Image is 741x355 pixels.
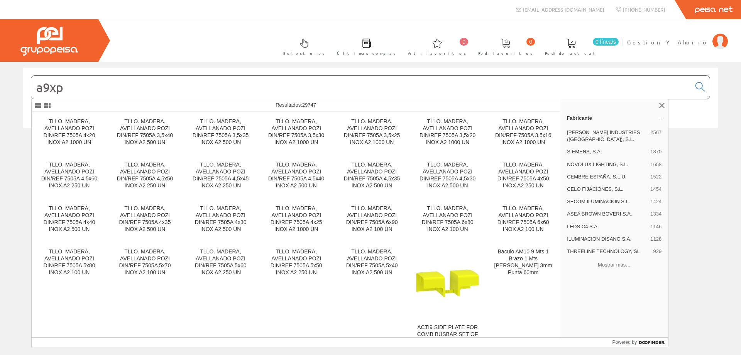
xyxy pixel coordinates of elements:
span: 1870 [650,148,661,155]
span: 0 [526,38,535,46]
a: TLLO. MADERA, AVELLANADO POZI DIN/REF 7505A 4,5x30 INOX A2 500 UN [410,155,485,198]
div: TLLO. MADERA, AVELLANADO POZI DIN/REF 7505A 3,5x20 INOX A2 1000 UN [416,118,479,146]
div: TLLO. MADERA, AVELLANADO POZI DIN/REF 7505A 4x50 INOX A2 250 UN [492,161,555,189]
span: ILUMINACION DISANO S.A. [567,236,647,243]
a: TLLO. MADERA, AVELLANADO POZI DIN/REF 7505A 5x40 INOX A2 500 UN [334,242,409,347]
div: TLLO. MADERA, AVELLANADO POZI DIN/REF 7505A 3,5x40 INOX A2 500 UN [113,118,176,146]
div: TLLO. MADERA, AVELLANADO POZI DIN/REF 7505A 5x40 INOX A2 500 UN [340,248,403,276]
span: 1522 [650,173,661,180]
span: ASEA BROWN BOVERI S.A. [567,211,647,217]
div: TLLO. MADERA, AVELLANADO POZI DIN/REF 7505A 4x35 INOX A2 500 UN [113,205,176,233]
div: TLLO. MADERA, AVELLANADO POZI DIN/REF 7505A 5x60 INOX A2 250 UN [189,248,252,276]
span: 1128 [650,236,661,243]
span: Ped. favoritos [478,49,533,57]
button: Mostrar más… [563,258,665,271]
a: TLLO. MADERA, AVELLANADO POZI DIN/REF 7505A 4x35 INOX A2 500 UN [107,199,183,242]
span: 2567 [650,129,661,143]
span: 1334 [650,211,661,217]
a: TLLO. MADERA, AVELLANADO POZI DIN/REF 7505A 4,5x35 INOX A2 500 UN [334,155,409,198]
span: Resultados: [276,102,316,108]
a: Gestion Y Ahorro [627,32,728,39]
a: ACTI9 SIDE PLATE FOR COMB BUSBAR SET OF ACTI9 SIDE PLATE FOR COMB BUSBAR SET OF [410,242,485,347]
span: Últimas compras [337,49,396,57]
span: Art. favoritos [408,49,466,57]
a: TLLO. MADERA, AVELLANADO POZI DIN/REF 7505A 3,5x16 INOX A2 1000 UN [486,112,561,155]
span: 1146 [650,223,661,230]
img: Grupo Peisa [20,27,78,56]
a: TLLO. MADERA, AVELLANADO POZI DIN/REF 7505A 6x80 INOX A2 100 UN [410,199,485,242]
a: TLLO. MADERA, AVELLANADO POZI DIN/REF 7505A 3,5x35 INOX A2 500 UN [183,112,258,155]
div: TLLO. MADERA, AVELLANADO POZI DIN/REF 7505A 4x20 INOX A2 1000 UN [38,118,101,146]
a: TLLO. MADERA, AVELLANADO POZI DIN/REF 7505A 4,5x45 INOX A2 250 UN [183,155,258,198]
a: TLLO. MADERA, AVELLANADO POZI DIN/REF 7505A 4x40 INOX A2 500 UN [32,199,107,242]
span: 0 [460,38,468,46]
span: 1454 [650,186,661,193]
div: TLLO. MADERA, AVELLANADO POZI DIN/REF 7505A 6x90 INOX A2 100 UN [340,205,403,233]
a: TLLO. MADERA, AVELLANADO POZI DIN/REF 7505A 4,5x40 INOX A2 500 UN [259,155,334,198]
span: Pedido actual [545,49,597,57]
a: TLLO. MADERA, AVELLANADO POZI DIN/REF 7505A 3,5x20 INOX A2 1000 UN [410,112,485,155]
a: TLLO. MADERA, AVELLANADO POZI DIN/REF 7505A 6x90 INOX A2 100 UN [334,199,409,242]
div: TLLO. MADERA, AVELLANADO POZI DIN/REF 7505A 3,5x35 INOX A2 500 UN [189,118,252,146]
a: TLLO. MADERA, AVELLANADO POZI DIN/REF 7505A 4x20 INOX A2 1000 UN [32,112,107,155]
span: 29747 [302,102,316,108]
div: TLLO. MADERA, AVELLANADO POZI DIN/REF 7505A 3,5x30 INOX A2 1000 UN [265,118,328,146]
a: Selectores [276,32,329,60]
a: Powered by [612,338,668,347]
span: Selectores [283,49,325,57]
div: TLLO. MADERA, AVELLANADO POZI DIN/REF 7505A 4,5x50 INOX A2 250 UN [113,161,176,189]
span: Powered by [612,339,637,346]
div: TLLO. MADERA, AVELLANADO POZI DIN/REF 7505A 4,5x60 INOX A2 250 UN [38,161,101,189]
div: TLLO. MADERA, AVELLANADO POZI DIN/REF 7505A 5x50 INOX A2 250 UN [265,248,328,276]
input: Buscar... [31,76,691,99]
a: TLLO. MADERA, AVELLANADO POZI DIN/REF 7505A 5x50 INOX A2 250 UN [259,242,334,347]
a: Fabricante [560,112,668,124]
span: 1424 [650,198,661,205]
span: 0 línea/s [593,38,619,46]
span: 1658 [650,161,661,168]
span: 929 [653,248,661,255]
div: TLLO. MADERA, AVELLANADO POZI DIN/REF 7505A 4,5x30 INOX A2 500 UN [416,161,479,189]
a: Últimas compras [329,32,400,60]
img: ACTI9 SIDE PLATE FOR COMB BUSBAR SET OF [416,252,479,315]
a: TLLO. MADERA, AVELLANADO POZI DIN/REF 7505A 5x80 INOX A2 100 UN [32,242,107,347]
div: Baculo AM10 9 Mts 1 Brazo 1 Mts [PERSON_NAME] 3mm Punta 60mm [492,248,555,276]
a: Baculo AM10 9 Mts 1 Brazo 1 Mts [PERSON_NAME] 3mm Punta 60mm [486,242,561,347]
a: TLLO. MADERA, AVELLANADO POZI DIN/REF 7505A 3,5x25 INOX A2 1000 UN [334,112,409,155]
span: LEDS C4 S.A. [567,223,647,230]
a: TLLO. MADERA, AVELLANADO POZI DIN/REF 7505A 6x60 INOX A2 100 UN [486,199,561,242]
span: SIEMENS, S.A. [567,148,647,155]
div: TLLO. MADERA, AVELLANADO POZI DIN/REF 7505A 4,5x35 INOX A2 500 UN [340,161,403,189]
span: CELO FIJACIONES, S.L. [567,186,647,193]
span: NOVOLUX LIGHTING, S.L. [567,161,647,168]
a: TLLO. MADERA, AVELLANADO POZI DIN/REF 7505A 4x25 INOX A2 1000 UN [259,199,334,242]
a: TLLO. MADERA, AVELLANADO POZI DIN/REF 7505A 4,5x60 INOX A2 250 UN [32,155,107,198]
span: [EMAIL_ADDRESS][DOMAIN_NAME] [523,6,604,13]
div: TLLO. MADERA, AVELLANADO POZI DIN/REF 7505A 4,5x40 INOX A2 500 UN [265,161,328,189]
div: TLLO. MADERA, AVELLANADO POZI DIN/REF 7505A 5x80 INOX A2 100 UN [38,248,101,276]
div: TLLO. MADERA, AVELLANADO POZI DIN/REF 7505A 4x40 INOX A2 500 UN [38,205,101,233]
span: THREELINE TECHNOLOGY, SL [567,248,650,255]
div: TLLO. MADERA, AVELLANADO POZI DIN/REF 7505A 3,5x16 INOX A2 1000 UN [492,118,555,146]
div: TLLO. MADERA, AVELLANADO POZI DIN/REF 7505A 6x80 INOX A2 100 UN [416,205,479,233]
span: [PERSON_NAME] INDUSTRIES ([GEOGRAPHIC_DATA]), S.L. [567,129,647,143]
a: TLLO. MADERA, AVELLANADO POZI DIN/REF 7505A 5x60 INOX A2 250 UN [183,242,258,347]
a: TLLO. MADERA, AVELLANADO POZI DIN/REF 7505A 4x50 INOX A2 250 UN [486,155,561,198]
div: TLLO. MADERA, AVELLANADO POZI DIN/REF 7505A 5x70 INOX A2 100 UN [113,248,176,276]
span: Gestion Y Ahorro [627,38,709,46]
div: TLLO. MADERA, AVELLANADO POZI DIN/REF 7505A 6x60 INOX A2 100 UN [492,205,555,233]
span: CEMBRE ESPAÑA, S.L.U. [567,173,647,180]
div: TLLO. MADERA, AVELLANADO POZI DIN/REF 7505A 4,5x45 INOX A2 250 UN [189,161,252,189]
span: [PHONE_NUMBER] [623,6,665,13]
a: TLLO. MADERA, AVELLANADO POZI DIN/REF 7505A 3,5x40 INOX A2 500 UN [107,112,183,155]
div: ACTI9 SIDE PLATE FOR COMB BUSBAR SET OF [416,324,479,338]
div: TLLO. MADERA, AVELLANADO POZI DIN/REF 7505A 3,5x25 INOX A2 1000 UN [340,118,403,146]
a: TLLO. MADERA, AVELLANADO POZI DIN/REF 7505A 4,5x50 INOX A2 250 UN [107,155,183,198]
span: SECOM ILUMINACION S.L. [567,198,647,205]
div: TLLO. MADERA, AVELLANADO POZI DIN/REF 7505A 4x25 INOX A2 1000 UN [265,205,328,233]
a: TLLO. MADERA, AVELLANADO POZI DIN/REF 7505A 5x70 INOX A2 100 UN [107,242,183,347]
a: TLLO. MADERA, AVELLANADO POZI DIN/REF 7505A 4x30 INOX A2 500 UN [183,199,258,242]
div: © Grupo Peisa [23,138,718,144]
a: TLLO. MADERA, AVELLANADO POZI DIN/REF 7505A 3,5x30 INOX A2 1000 UN [259,112,334,155]
div: TLLO. MADERA, AVELLANADO POZI DIN/REF 7505A 4x30 INOX A2 500 UN [189,205,252,233]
